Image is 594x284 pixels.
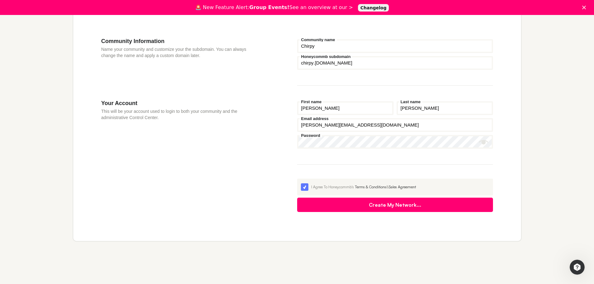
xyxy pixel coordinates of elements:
[355,185,386,189] a: Terms & Conditions
[297,39,493,53] input: Community name
[358,4,389,12] a: Changelog
[300,38,337,42] label: Community name
[101,46,260,59] p: Name your community and customize your the subdomain. You can always change the name and apply a ...
[389,185,416,189] a: Sales Agreement
[297,56,493,70] input: your-subdomain.honeycommb.com
[300,117,330,121] label: Email address
[297,101,394,115] input: First name
[479,137,488,147] button: Show password
[300,55,352,59] label: Honeycommb subdomain
[300,100,323,104] label: First name
[101,108,260,121] p: This will be your account used to login to both your community and the administrative Control Cen...
[399,100,422,104] label: Last name
[570,260,585,275] iframe: Intercom live chat
[582,6,588,9] div: Close
[297,118,493,132] input: Email address
[101,38,260,45] h3: Community Information
[249,4,290,10] b: Group Events!
[101,100,260,107] h3: Your Account
[195,4,353,11] div: 🚨 New Feature Alert: See an overview at our >
[311,184,489,190] div: I Agree To Honeycommb's &
[300,133,322,137] label: Password
[397,101,493,115] input: Last name
[297,198,493,212] button: Create My Network...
